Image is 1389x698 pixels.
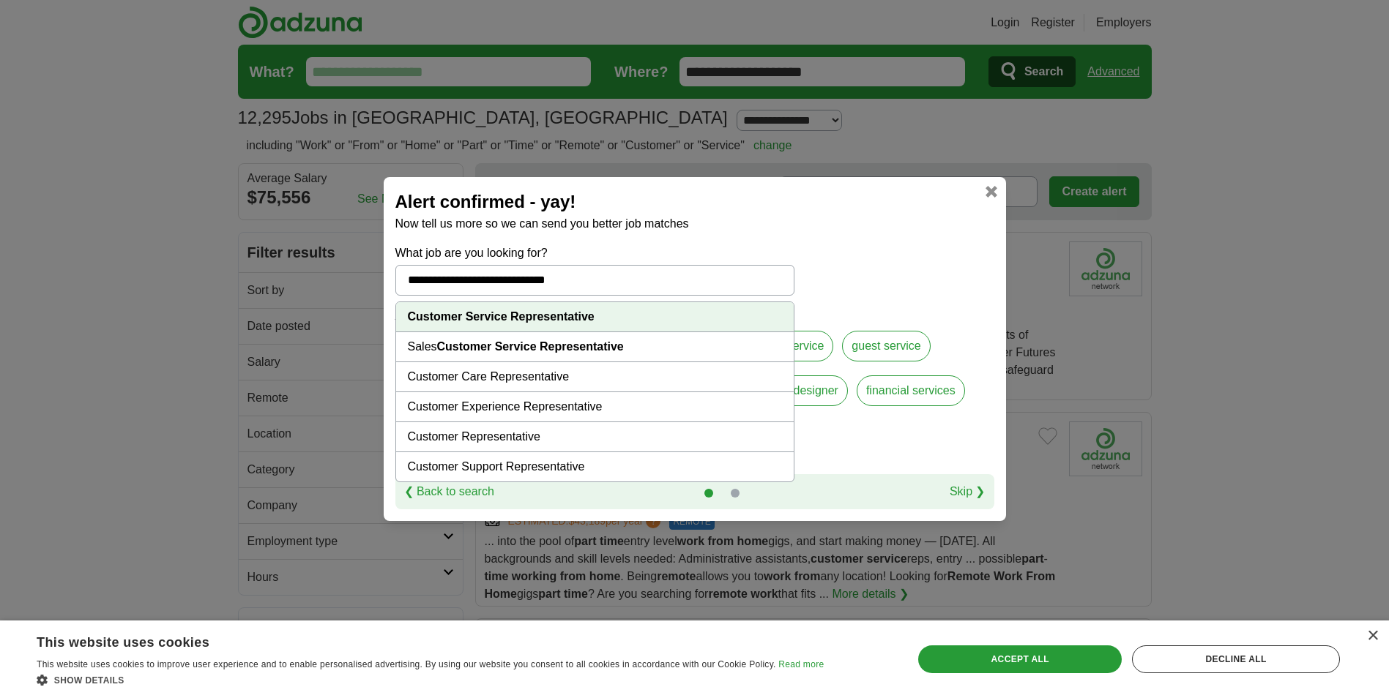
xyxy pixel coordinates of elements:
[396,362,794,392] li: Customer Care Representative
[857,375,965,406] label: financial services
[396,392,794,422] li: Customer Experience Representative
[918,645,1122,673] div: Accept all
[54,675,124,686] span: Show details
[778,659,824,669] a: Read more, opens a new window
[396,452,794,481] li: Customer Support Representative
[37,629,787,651] div: This website uses cookies
[743,375,848,406] label: service designer
[395,189,994,215] h2: Alert confirmed - yay!
[437,340,624,353] strong: Customer Service Representative
[395,244,794,262] label: What job are you looking for?
[842,331,930,361] label: guest service
[1367,631,1378,642] div: Close
[37,659,776,669] span: This website uses cookies to improve user experience and to enable personalised advertising. By u...
[396,332,794,362] li: Sales
[395,215,994,233] p: Now tell us more so we can send you better job matches
[404,483,494,500] a: ❮ Back to search
[37,672,824,687] div: Show details
[408,310,595,323] strong: Customer Service Representative
[950,483,986,500] a: Skip ❯
[396,422,794,452] li: Customer Representative
[1132,645,1340,673] div: Decline all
